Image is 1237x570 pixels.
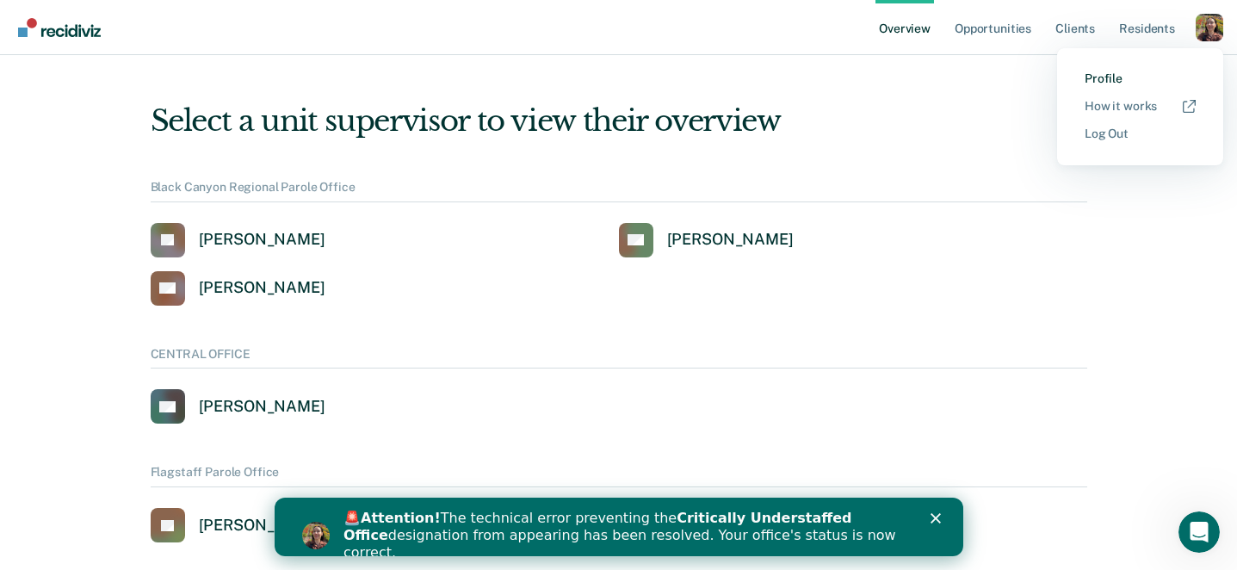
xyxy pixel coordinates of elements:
[1057,48,1223,165] div: Profile menu
[151,103,1087,139] div: Select a unit supervisor to view their overview
[1085,127,1196,141] a: Log Out
[151,389,325,424] a: [PERSON_NAME]
[199,397,325,417] div: [PERSON_NAME]
[151,347,1087,369] div: CENTRAL OFFICE
[199,230,325,250] div: [PERSON_NAME]
[199,516,325,536] div: [PERSON_NAME]
[1085,99,1196,114] a: How it works
[86,12,166,28] b: Attention!
[151,180,1087,202] div: Black Canyon Regional Parole Office
[69,12,634,64] div: 🚨 The technical error preventing the designation from appearing has been resolved. Your office's ...
[1178,511,1220,553] iframe: Intercom live chat
[1085,71,1196,86] a: Profile
[151,271,325,306] a: [PERSON_NAME]
[151,465,1087,487] div: Flagstaff Parole Office
[199,278,325,298] div: [PERSON_NAME]
[18,18,101,37] img: Recidiviz
[151,223,325,257] a: [PERSON_NAME]
[151,508,325,542] a: [PERSON_NAME]
[1196,14,1223,41] button: Profile dropdown button
[619,223,794,257] a: [PERSON_NAME]
[667,230,794,250] div: [PERSON_NAME]
[275,498,963,556] iframe: Intercom live chat banner
[69,12,578,46] b: Critically Understaffed Office
[656,15,673,26] div: Close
